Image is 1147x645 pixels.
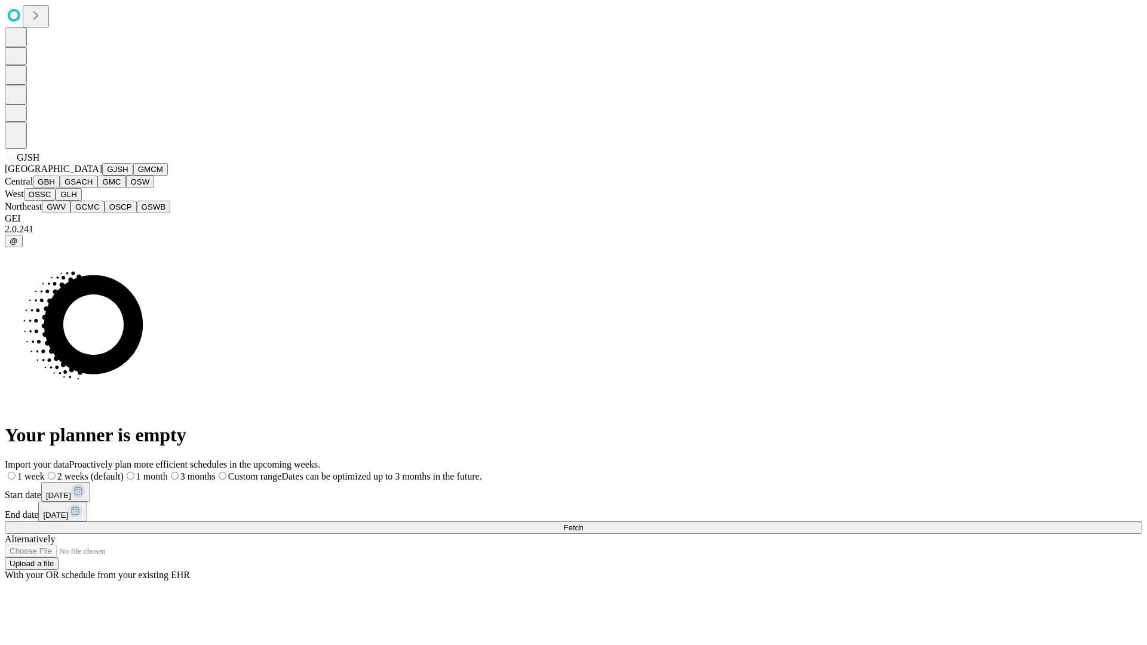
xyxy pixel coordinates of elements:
span: [DATE] [43,511,68,520]
span: Central [5,176,33,186]
span: 1 week [17,471,45,481]
div: End date [5,502,1142,521]
button: GLH [56,188,81,201]
button: Fetch [5,521,1142,534]
button: GCMC [70,201,105,213]
span: 2 weeks (default) [57,471,124,481]
span: [GEOGRAPHIC_DATA] [5,164,102,174]
input: 3 months [171,472,179,480]
span: Custom range [228,471,281,481]
button: GSACH [60,176,97,188]
span: Dates can be optimized up to 3 months in the future. [281,471,482,481]
button: Upload a file [5,557,59,570]
span: @ [10,236,18,245]
input: 1 month [127,472,134,480]
div: 2.0.241 [5,224,1142,235]
button: GBH [33,176,60,188]
span: Northeast [5,201,42,211]
button: OSW [126,176,155,188]
h1: Your planner is empty [5,424,1142,446]
span: [DATE] [46,491,71,500]
span: Alternatively [5,534,55,544]
span: 3 months [180,471,216,481]
span: Fetch [563,523,583,532]
div: Start date [5,482,1142,502]
button: OSCP [105,201,137,213]
span: Import your data [5,459,69,469]
input: 1 week [8,472,16,480]
span: With your OR schedule from your existing EHR [5,570,190,580]
button: GMC [97,176,125,188]
span: Proactively plan more efficient schedules in the upcoming weeks. [69,459,320,469]
button: GJSH [102,163,133,176]
span: West [5,189,24,199]
button: @ [5,235,23,247]
button: [DATE] [41,482,90,502]
input: 2 weeks (default) [48,472,56,480]
button: OSSC [24,188,56,201]
button: [DATE] [38,502,87,521]
button: GSWB [137,201,171,213]
input: Custom rangeDates can be optimized up to 3 months in the future. [219,472,226,480]
button: GMCM [133,163,168,176]
div: GEI [5,213,1142,224]
span: GJSH [17,152,39,162]
button: GWV [42,201,70,213]
span: 1 month [136,471,168,481]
